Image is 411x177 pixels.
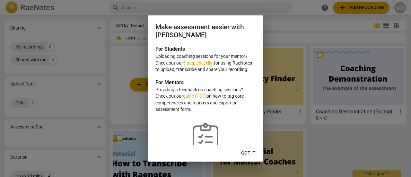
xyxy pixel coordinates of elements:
[155,46,185,52] b: For Students
[155,79,184,85] b: For Mentors
[183,93,206,99] a: guide (PDF)
[155,86,256,113] p: Providing a feedback on coaching sessions? Check out our on how to tag core competencies and mark...
[155,53,256,73] p: Uploading coaching sessions for your mentor? Check out our for using RaeNotes to upload, transcri...
[183,60,214,66] a: 5-step checklist
[236,147,261,159] button: Got it
[155,23,256,39] h2: Make assessment easier with [PERSON_NAME]
[241,150,256,156] span: Got it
